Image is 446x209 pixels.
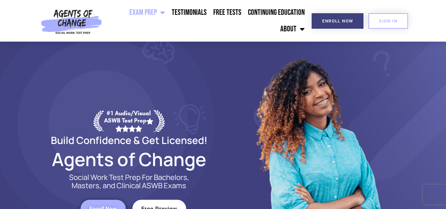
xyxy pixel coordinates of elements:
p: Social Work Test Prep For Bachelors, Masters, and Clinical ASWB Exams [61,173,197,190]
h2: Build Confidence & Get Licensed! [35,135,223,145]
a: Free Tests [210,4,245,21]
div: #1 Audio/Visual ASWB Test Prep [104,110,154,132]
span: SIGN IN [379,19,397,23]
a: About [277,21,308,37]
nav: Menu [105,4,308,37]
span: Enroll Now [322,19,353,23]
a: Testimonials [168,4,210,21]
h2: Agents of Change [35,152,223,167]
a: SIGN IN [368,13,408,29]
a: Continuing Education [245,4,308,21]
a: Enroll Now [312,13,363,29]
a: Exam Prep [126,4,168,21]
